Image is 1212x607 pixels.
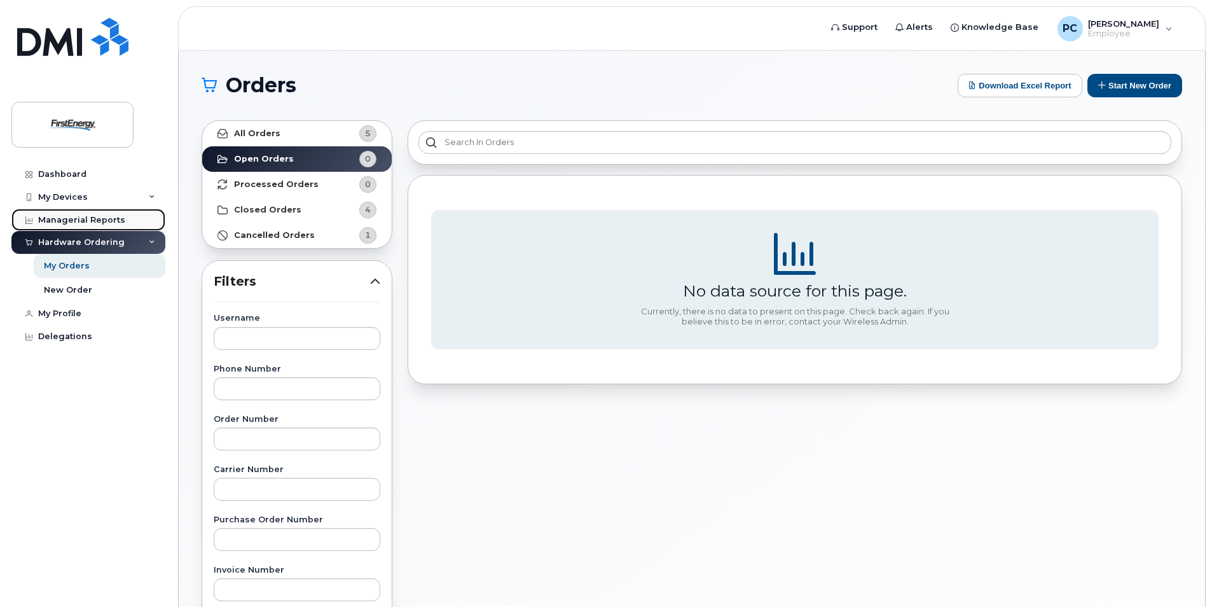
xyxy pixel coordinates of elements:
label: Carrier Number [214,466,380,474]
span: Filters [214,272,370,291]
a: All Orders5 [202,121,392,146]
label: Username [214,314,380,323]
strong: Closed Orders [234,205,301,215]
div: Currently, there is no data to present on this page. Check back again. If you believe this to be ... [636,307,954,326]
a: Open Orders0 [202,146,392,172]
label: Phone Number [214,365,380,373]
label: Order Number [214,415,380,424]
span: 1 [365,229,371,241]
strong: All Orders [234,129,280,139]
button: Download Excel Report [958,74,1082,97]
span: 0 [365,178,371,190]
span: 5 [365,127,371,139]
a: Processed Orders0 [202,172,392,197]
strong: Cancelled Orders [234,230,315,241]
span: 0 [365,153,371,165]
a: Cancelled Orders1 [202,223,392,248]
label: Invoice Number [214,566,380,575]
input: Search in orders [418,131,1171,154]
strong: Open Orders [234,154,294,164]
label: Purchase Order Number [214,516,380,524]
iframe: Messenger Launcher [1157,552,1202,597]
a: Closed Orders4 [202,197,392,223]
button: Start New Order [1087,74,1182,97]
span: 4 [365,204,371,216]
strong: Processed Orders [234,179,319,190]
div: No data source for this page. [683,281,907,300]
span: Orders [226,76,296,95]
